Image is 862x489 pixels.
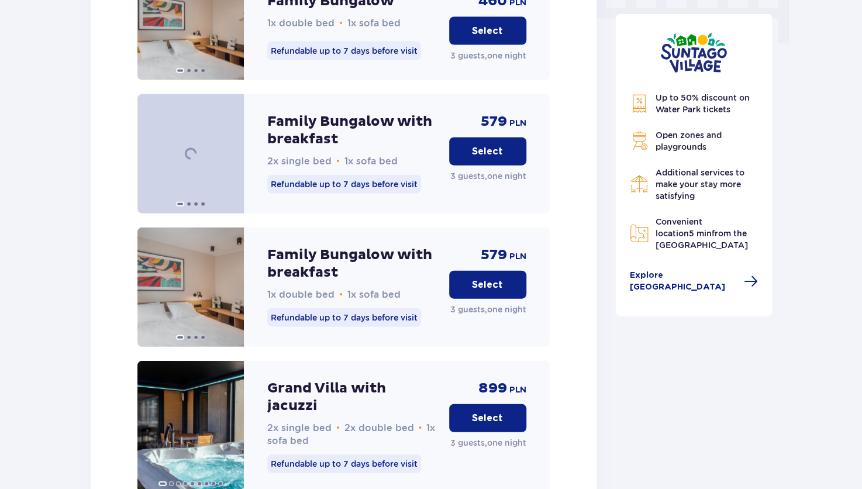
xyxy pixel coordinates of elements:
span: 2x double bed [344,422,414,433]
img: Family Bungalow with breakfast [137,228,244,347]
span: 579 [481,246,507,264]
span: PLN [509,384,526,396]
img: Discount Icon [630,94,649,113]
span: 2x single bed [267,156,332,167]
span: 899 [478,380,507,397]
span: 1x sofa bed [344,156,398,167]
span: • [336,422,340,434]
span: • [339,18,343,29]
span: Convenient location from the [GEOGRAPHIC_DATA] [656,217,748,250]
button: Select [449,17,526,45]
span: 1x double bed [267,289,335,300]
p: 3 guests , one night [450,437,526,449]
p: Select [472,25,503,37]
button: Select [449,404,526,432]
span: PLN [509,118,526,129]
img: Restaurant Icon [630,175,649,194]
p: Refundable up to 7 days before visit [267,42,421,60]
span: 1x sofa bed [347,289,401,300]
span: 2x single bed [267,422,332,433]
p: Select [472,278,503,291]
p: Select [472,412,503,425]
button: Select [449,137,526,166]
a: Explore [GEOGRAPHIC_DATA] [630,270,758,293]
p: Refundable up to 7 days before visit [267,454,421,473]
p: 3 guests , one night [450,304,526,315]
p: 3 guests , one night [450,170,526,182]
img: Map Icon [630,224,649,243]
button: Select [449,271,526,299]
span: 1x sofa bed [347,18,401,29]
p: Family Bungalow with breakfast [267,113,440,148]
span: 5 min [689,229,712,238]
p: Select [472,145,503,158]
span: • [336,156,340,167]
span: Up to 50% discount on Water Park tickets [656,93,750,114]
span: • [339,289,343,301]
img: Grill Icon [630,132,649,150]
span: 579 [481,113,507,130]
p: Family Bungalow with breakfast [267,246,440,281]
p: Refundable up to 7 days before visit [267,175,421,194]
p: 3 guests , one night [450,50,526,61]
span: • [419,422,422,434]
p: Grand Villa with jacuzzi [267,380,440,415]
span: Open zones and playgrounds [656,130,722,151]
span: 1x double bed [267,18,335,29]
p: Refundable up to 7 days before visit [267,308,421,327]
span: Explore [GEOGRAPHIC_DATA] [630,270,737,293]
img: Suntago Village [660,33,727,73]
span: PLN [509,251,526,263]
span: Additional services to make your stay more satisfying [656,168,744,201]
